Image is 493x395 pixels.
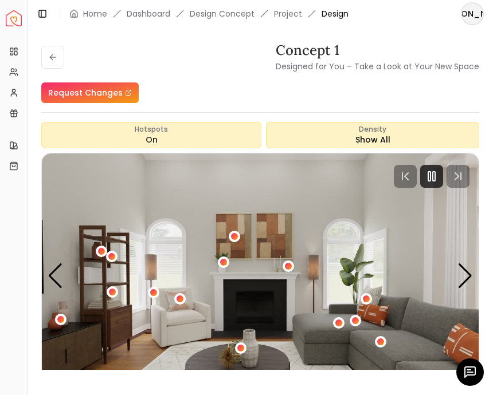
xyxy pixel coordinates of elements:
button: HotspotsOn [41,122,261,148]
a: Project [274,8,302,19]
button: [PERSON_NAME] [461,2,484,25]
h3: concept 1 [276,41,479,60]
nav: breadcrumb [69,8,349,19]
li: Design Concept [190,8,255,19]
a: Dashboard [127,8,170,19]
div: Next slide [457,263,473,289]
a: Home [83,8,107,19]
span: Hotspots [135,125,168,134]
img: Spacejoy Logo [6,10,22,26]
span: Density [359,125,386,134]
div: Previous slide [48,263,63,289]
small: Designed for You – Take a Look at Your New Space [276,61,479,72]
svg: Pause [425,169,439,183]
a: Request Changes [41,82,139,103]
span: Design [322,8,349,19]
span: [PERSON_NAME] [462,3,483,24]
a: Spacejoy [6,10,22,26]
div: Show All [266,122,479,148]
